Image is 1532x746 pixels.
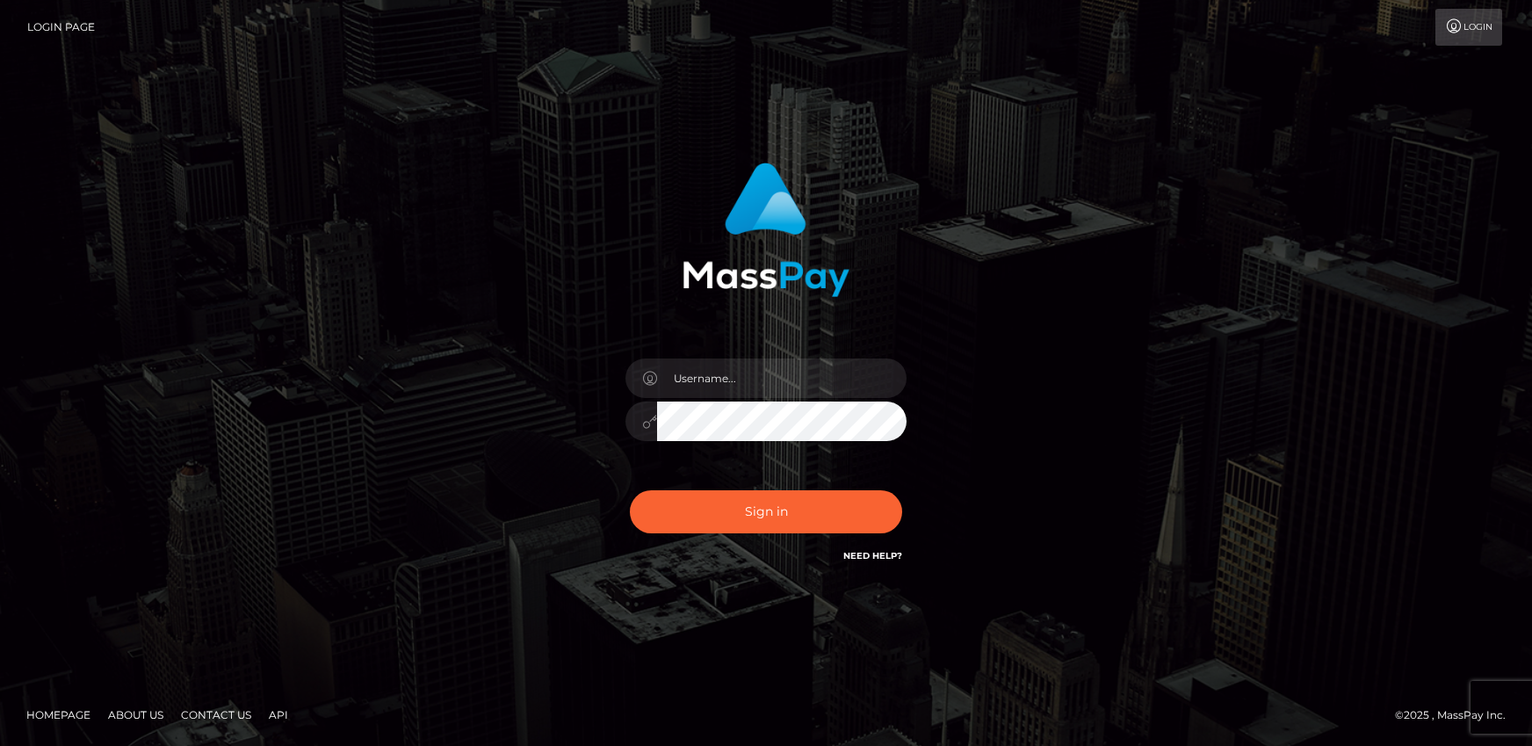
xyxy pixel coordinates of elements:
[1435,9,1502,46] a: Login
[262,701,295,728] a: API
[657,359,907,398] input: Username...
[174,701,258,728] a: Contact Us
[630,490,902,533] button: Sign in
[27,9,95,46] a: Login Page
[101,701,170,728] a: About Us
[843,550,902,561] a: Need Help?
[683,163,849,297] img: MassPay Login
[1395,706,1519,725] div: © 2025 , MassPay Inc.
[19,701,98,728] a: Homepage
